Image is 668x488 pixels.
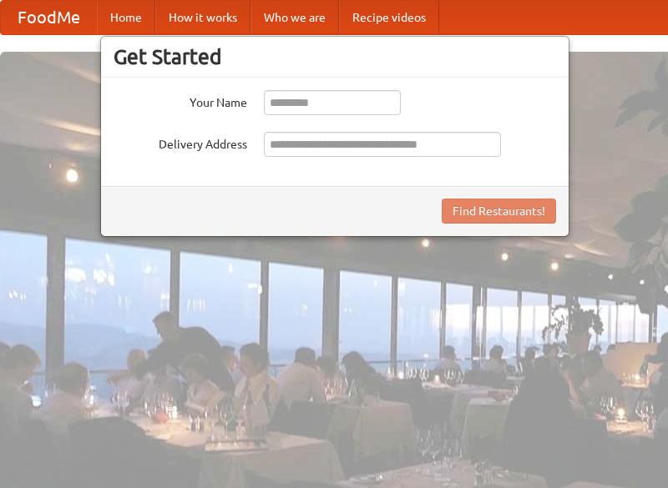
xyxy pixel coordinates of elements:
h3: Get Started [114,44,556,69]
a: Who we are [250,1,339,34]
label: Your Name [114,90,247,111]
a: Home [97,1,155,34]
a: FoodMe [1,1,97,34]
a: Recipe videos [339,1,439,34]
label: Delivery Address [114,132,247,153]
button: Find Restaurants! [442,199,556,224]
a: How it works [155,1,250,34]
